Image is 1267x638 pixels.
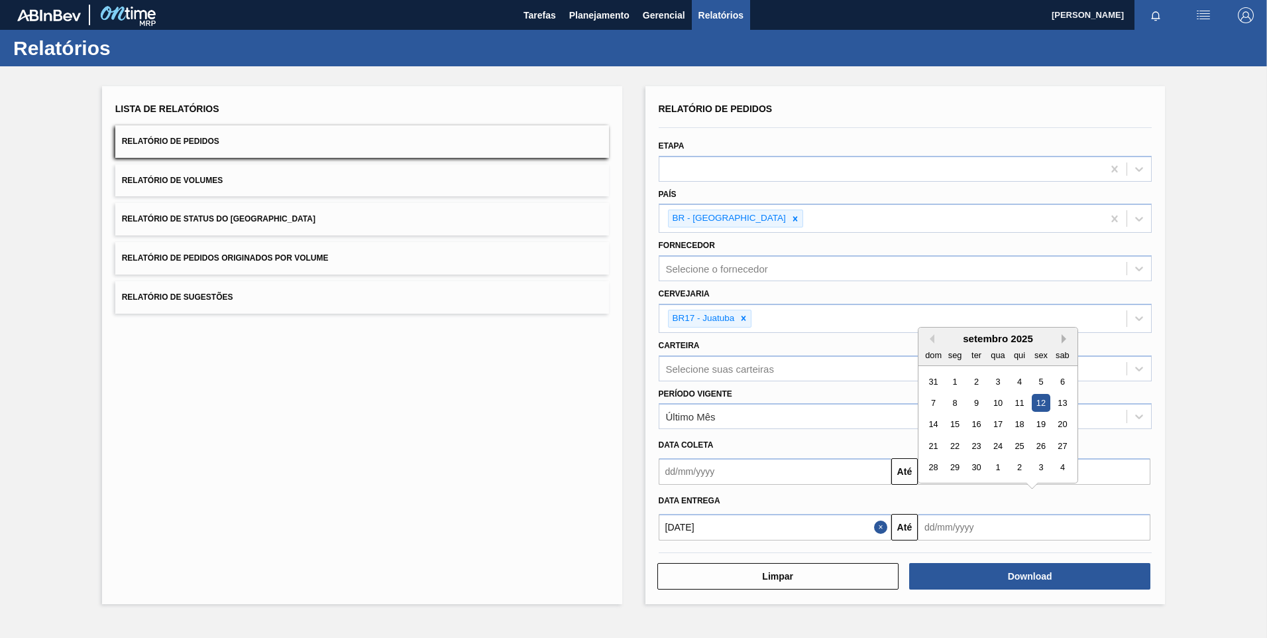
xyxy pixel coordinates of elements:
[946,372,964,390] div: Choose segunda-feira, 1 de setembro de 2025
[922,371,1073,478] div: month 2025-09
[17,9,81,21] img: TNhmsLtSVTkK8tSr43FrP2fwEKptu5GPRR3wAAAABJRU5ErkJggg==
[1011,458,1028,476] div: Choose quinta-feira, 2 de outubro de 2025
[924,346,942,364] div: dom
[1011,415,1028,433] div: Choose quinta-feira, 18 de setembro de 2025
[924,458,942,476] div: Choose domingo, 28 de setembro de 2025
[669,210,788,227] div: BR - [GEOGRAPHIC_DATA]
[967,415,985,433] div: Choose terça-feira, 16 de setembro de 2025
[918,514,1150,541] input: dd/mm/yyyy
[891,514,918,541] button: Até
[569,7,630,23] span: Planejamento
[122,137,219,146] span: Relatório de Pedidos
[946,437,964,455] div: Choose segunda-feira, 22 de setembro de 2025
[967,372,985,390] div: Choose terça-feira, 2 de setembro de 2025
[1032,394,1050,412] div: Choose sexta-feira, 12 de setembro de 2025
[989,458,1007,476] div: Choose quarta-feira, 1 de outubro de 2025
[891,458,918,485] button: Até
[122,292,233,302] span: Relatório de Sugestões
[1032,346,1050,364] div: sex
[1062,334,1071,344] button: Next Month
[918,333,1077,344] div: setembro 2025
[924,415,942,433] div: Choose domingo, 14 de setembro de 2025
[659,496,720,505] span: Data entrega
[1011,372,1028,390] div: Choose quinta-feira, 4 de setembro de 2025
[659,389,732,399] label: Período Vigente
[1054,372,1072,390] div: Choose sábado, 6 de setembro de 2025
[1134,6,1177,25] button: Notificações
[657,563,899,590] button: Limpar
[659,440,714,450] span: Data coleta
[115,164,609,197] button: Relatório de Volumes
[523,7,556,23] span: Tarefas
[989,346,1007,364] div: qua
[659,141,685,151] label: Etapa
[643,7,685,23] span: Gerencial
[1032,437,1050,455] div: Choose sexta-feira, 26 de setembro de 2025
[1054,415,1072,433] div: Choose sábado, 20 de setembro de 2025
[115,281,609,314] button: Relatório de Sugestões
[659,289,710,298] label: Cervejaria
[924,394,942,412] div: Choose domingo, 7 de setembro de 2025
[874,514,891,541] button: Close
[1054,458,1072,476] div: Choose sábado, 4 de outubro de 2025
[989,372,1007,390] div: Choose quarta-feira, 3 de setembro de 2025
[1054,394,1072,412] div: Choose sábado, 13 de setembro de 2025
[1011,346,1028,364] div: qui
[13,40,248,56] h1: Relatórios
[925,334,934,344] button: Previous Month
[1054,437,1072,455] div: Choose sábado, 27 de setembro de 2025
[659,241,715,250] label: Fornecedor
[946,458,964,476] div: Choose segunda-feira, 29 de setembro de 2025
[946,415,964,433] div: Choose segunda-feira, 15 de setembro de 2025
[1032,458,1050,476] div: Choose sexta-feira, 3 de outubro de 2025
[698,7,744,23] span: Relatórios
[666,363,774,374] div: Selecione suas carteiras
[115,203,609,235] button: Relatório de Status do [GEOGRAPHIC_DATA]
[669,310,737,327] div: BR17 - Juatuba
[967,394,985,412] div: Choose terça-feira, 9 de setembro de 2025
[122,253,329,263] span: Relatório de Pedidos Originados por Volume
[666,411,716,422] div: Último Mês
[1011,394,1028,412] div: Choose quinta-feira, 11 de setembro de 2025
[946,394,964,412] div: Choose segunda-feira, 8 de setembro de 2025
[659,514,891,541] input: dd/mm/yyyy
[1238,7,1254,23] img: Logout
[659,458,891,485] input: dd/mm/yyyy
[1054,346,1072,364] div: sab
[115,242,609,275] button: Relatório de Pedidos Originados por Volume
[115,125,609,158] button: Relatório de Pedidos
[967,437,985,455] div: Choose terça-feira, 23 de setembro de 2025
[659,103,773,114] span: Relatório de Pedidos
[1011,437,1028,455] div: Choose quinta-feira, 25 de setembro de 2025
[989,437,1007,455] div: Choose quarta-feira, 24 de setembro de 2025
[989,394,1007,412] div: Choose quarta-feira, 10 de setembro de 2025
[659,190,677,199] label: País
[1032,415,1050,433] div: Choose sexta-feira, 19 de setembro de 2025
[666,263,768,275] div: Selecione o fornecedor
[967,346,985,364] div: ter
[115,103,219,114] span: Lista de Relatórios
[909,563,1150,590] button: Download
[1195,7,1211,23] img: userActions
[122,214,315,223] span: Relatório de Status do [GEOGRAPHIC_DATA]
[924,372,942,390] div: Choose domingo, 31 de agosto de 2025
[1032,372,1050,390] div: Choose sexta-feira, 5 de setembro de 2025
[989,415,1007,433] div: Choose quarta-feira, 17 de setembro de 2025
[946,346,964,364] div: seg
[659,341,700,350] label: Carteira
[967,458,985,476] div: Choose terça-feira, 30 de setembro de 2025
[924,437,942,455] div: Choose domingo, 21 de setembro de 2025
[122,176,223,185] span: Relatório de Volumes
